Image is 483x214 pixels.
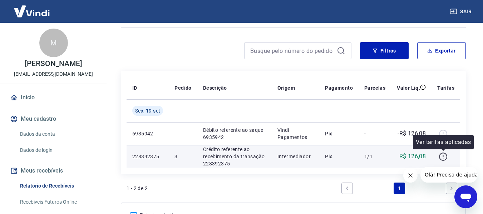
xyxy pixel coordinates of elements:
button: Meu cadastro [9,111,98,127]
p: - [364,130,385,137]
p: Vindi Pagamentos [277,126,314,141]
iframe: Fechar mensagem [403,168,418,183]
button: Sair [449,5,474,18]
p: Origem [277,84,295,91]
p: Descrição [203,84,227,91]
p: Parcelas [364,84,385,91]
p: Tarifas [437,84,454,91]
a: Dados de login [17,143,98,158]
a: Relatório de Recebíveis [17,179,98,193]
p: [PERSON_NAME] [25,60,82,68]
p: 228392375 [132,153,163,160]
p: Débito referente ao saque 6935942 [203,126,266,141]
input: Busque pelo número do pedido [250,45,334,56]
a: Início [9,90,98,105]
p: R$ 126,08 [399,152,426,161]
span: Sex, 19 set [135,107,160,114]
button: Exportar [417,42,466,59]
a: Dados da conta [17,127,98,141]
p: 3 [174,153,191,160]
a: Recebíveis Futuros Online [17,195,98,209]
span: Olá! Precisa de ajuda? [4,5,60,11]
button: Filtros [360,42,409,59]
a: Page 1 is your current page [394,183,405,194]
p: Pix [325,130,353,137]
p: Pix [325,153,353,160]
p: 6935942 [132,130,163,137]
iframe: Mensagem da empresa [420,167,477,183]
p: Pagamento [325,84,353,91]
a: Next page [446,183,457,194]
p: Valor Líq. [397,84,420,91]
button: Meus recebíveis [9,163,98,179]
p: ID [132,84,137,91]
p: [EMAIL_ADDRESS][DOMAIN_NAME] [14,70,93,78]
a: Previous page [341,183,353,194]
img: Vindi [9,0,55,22]
iframe: Botão para abrir a janela de mensagens [454,185,477,208]
p: Ver tarifas aplicadas [416,138,471,146]
div: M [39,29,68,57]
p: 1 - 2 de 2 [127,185,148,192]
ul: Pagination [339,180,460,197]
p: Intermediador [277,153,314,160]
p: -R$ 126,08 [398,129,426,138]
p: Crédito referente ao recebimento da transação 228392375 [203,146,266,167]
p: 1/1 [364,153,385,160]
p: Pedido [174,84,191,91]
